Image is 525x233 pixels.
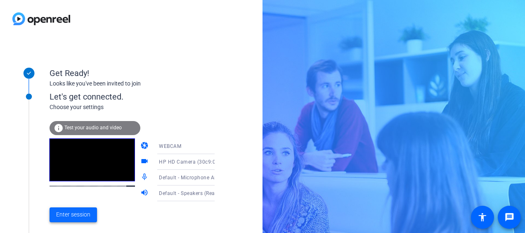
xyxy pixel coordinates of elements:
[50,90,232,103] div: Let's get connected.
[140,173,150,183] mat-icon: mic_none
[159,143,181,149] span: WEBCAM
[140,188,150,198] mat-icon: volume_up
[54,123,64,133] mat-icon: info
[478,212,487,222] mat-icon: accessibility
[159,174,364,181] span: Default - Microphone Array (Intel® Smart Sound Technology for Digital Microphones)
[56,210,90,219] span: Enter session
[504,212,514,222] mat-icon: message
[140,141,150,151] mat-icon: camera
[159,190,248,196] span: Default - Speakers (Realtek(R) Audio)
[159,158,225,165] span: HP HD Camera (30c9:000f)
[140,157,150,167] mat-icon: videocam
[64,125,122,131] span: Test your audio and video
[50,207,97,222] button: Enter session
[50,103,232,112] div: Choose your settings
[50,79,215,88] div: Looks like you've been invited to join
[50,67,215,79] div: Get Ready!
